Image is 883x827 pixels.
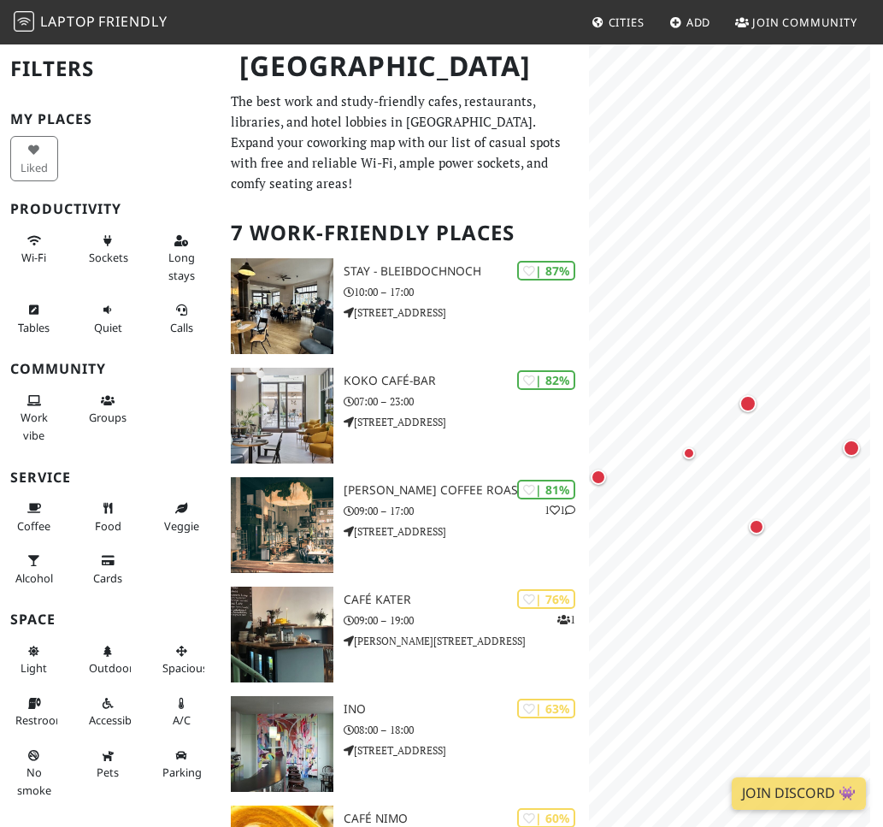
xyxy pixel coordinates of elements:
img: koko café-bar [231,368,333,464]
div: Map marker [587,466,609,488]
a: Add [662,7,718,38]
h3: My Places [10,111,210,127]
button: Cards [84,546,132,592]
div: Map marker [745,516,768,538]
span: Cities [609,15,645,30]
span: Add [686,15,711,30]
button: Parking [157,741,205,787]
button: Food [84,494,132,540]
div: Map marker [679,443,699,464]
span: Friendly [98,12,167,31]
span: Pet friendly [97,765,119,780]
h3: Café Kater [344,593,589,607]
h3: Space [10,611,210,628]
img: Café Kater [231,587,333,682]
span: Veggie [164,518,199,534]
img: INO [231,696,333,792]
span: Credit cards [93,570,122,586]
span: Air conditioned [173,712,191,728]
p: 09:00 – 17:00 [344,503,589,519]
button: Long stays [157,227,205,289]
p: 10:00 – 17:00 [344,284,589,300]
button: Outdoor [84,637,132,682]
img: Franz Morish Coffee Roastery [231,477,333,573]
span: People working [21,410,48,442]
span: Work-friendly tables [18,320,50,335]
p: 09:00 – 19:00 [344,612,589,629]
h3: koko café-bar [344,374,589,388]
button: Calls [157,296,205,341]
div: Map marker [839,436,863,460]
span: Restroom [15,712,66,728]
span: Stable Wi-Fi [21,250,46,265]
button: Wi-Fi [10,227,58,272]
span: Group tables [89,410,127,425]
a: Cities [585,7,651,38]
button: Groups [84,387,132,432]
span: Long stays [168,250,195,282]
a: koko café-bar | 82% koko café-bar 07:00 – 23:00 [STREET_ADDRESS] [221,368,588,464]
p: 1 1 [545,502,575,518]
button: Light [10,637,58,682]
button: Spacious [157,637,205,682]
a: STAY - bleibdochnoch | 87% STAY - bleibdochnoch 10:00 – 17:00 [STREET_ADDRESS] [221,258,588,354]
h3: Productivity [10,201,210,217]
button: Tables [10,296,58,341]
a: LaptopFriendly LaptopFriendly [14,8,168,38]
span: Natural light [21,660,47,676]
img: STAY - bleibdochnoch [231,258,333,354]
p: [STREET_ADDRESS] [344,742,589,759]
h3: Café NiMo [344,812,589,826]
button: Sockets [84,227,132,272]
div: | 87% [517,261,575,281]
h2: 7 Work-Friendly Places [231,207,578,259]
button: Restroom [10,689,58,735]
span: Accessible [89,712,140,728]
span: Spacious [162,660,208,676]
h3: STAY - bleibdochnoch [344,264,589,279]
button: Alcohol [10,546,58,592]
h1: [GEOGRAPHIC_DATA] [226,43,585,90]
h3: [PERSON_NAME] Coffee Roastery [344,483,589,498]
a: Join Community [728,7,864,38]
div: | 82% [517,370,575,390]
p: [STREET_ADDRESS] [344,414,589,430]
span: Alcohol [15,570,53,586]
button: Work vibe [10,387,58,449]
span: Laptop [40,12,96,31]
h3: INO [344,702,589,717]
p: 1 [557,611,575,628]
span: Parking [162,765,202,780]
a: Join Discord 👾 [732,777,866,810]
span: Video/audio calls [170,320,193,335]
span: Power sockets [89,250,128,265]
button: Veggie [157,494,205,540]
a: INO | 63% INO 08:00 – 18:00 [STREET_ADDRESS] [221,696,588,792]
span: Smoke free [17,765,51,797]
p: [STREET_ADDRESS] [344,304,589,321]
h3: Service [10,470,210,486]
button: No smoke [10,741,58,804]
h3: Community [10,361,210,377]
p: The best work and study-friendly cafes, restaurants, libraries, and hotel lobbies in [GEOGRAPHIC_... [231,91,578,193]
button: Coffee [10,494,58,540]
p: [STREET_ADDRESS] [344,523,589,540]
p: [PERSON_NAME][STREET_ADDRESS] [344,633,589,649]
button: A/C [157,689,205,735]
h2: Filters [10,43,210,95]
div: | 76% [517,589,575,609]
p: 07:00 – 23:00 [344,393,589,410]
span: Join Community [752,15,857,30]
div: Map marker [736,392,760,416]
span: Quiet [94,320,122,335]
a: Café Kater | 76% 1 Café Kater 09:00 – 19:00 [PERSON_NAME][STREET_ADDRESS] [221,587,588,682]
span: Outdoor area [89,660,133,676]
img: LaptopFriendly [14,11,34,32]
span: Food [95,518,121,534]
button: Quiet [84,296,132,341]
span: Coffee [17,518,50,534]
div: | 63% [517,699,575,718]
button: Pets [84,741,132,787]
div: | 81% [517,480,575,499]
p: 08:00 – 18:00 [344,722,589,738]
